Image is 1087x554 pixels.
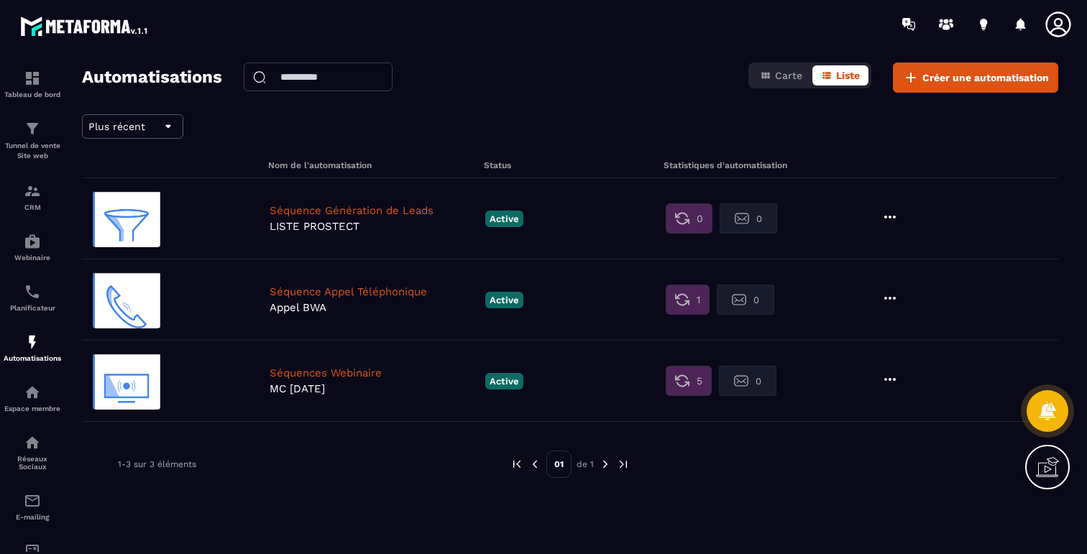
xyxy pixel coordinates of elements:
[4,91,61,98] p: Tableau de bord
[4,405,61,412] p: Espace membre
[91,352,162,410] img: automation-background
[91,190,162,247] img: automation-background
[485,292,523,308] p: Active
[485,373,523,389] p: Active
[24,434,41,451] img: social-network
[675,292,689,307] img: first stat
[4,203,61,211] p: CRM
[697,292,700,307] span: 1
[270,301,478,314] p: Appel BWA
[4,513,61,521] p: E-mailing
[270,220,478,233] p: LISTE PROSTECT
[4,172,61,222] a: formationformationCRM
[485,211,523,227] p: Active
[577,458,594,470] p: de 1
[270,285,478,298] p: Séquence Appel Téléphonique
[717,285,774,315] button: 0
[484,160,660,170] h6: Status
[756,213,762,224] span: 0
[4,373,61,423] a: automationsautomationsEspace membre
[118,459,196,469] p: 1-3 sur 3 éléments
[4,455,61,471] p: Réseaux Sociaux
[24,183,41,200] img: formation
[4,354,61,362] p: Automatisations
[270,382,478,395] p: MC [DATE]
[24,384,41,401] img: automations
[732,292,746,307] img: second stat
[4,59,61,109] a: formationformationTableau de bord
[893,63,1058,93] button: Créer une automatisation
[510,458,523,471] img: prev
[528,458,541,471] img: prev
[24,70,41,87] img: formation
[270,366,478,379] p: Séquences Webinaire
[675,374,689,388] img: first stat
[4,323,61,373] a: automationsautomationsAutomatisations
[24,233,41,250] img: automations
[268,160,480,170] h6: Nom de l'automatisation
[599,458,612,471] img: next
[20,13,150,39] img: logo
[4,304,61,312] p: Planificateur
[24,283,41,300] img: scheduler
[546,451,572,478] p: 01
[4,272,61,323] a: schedulerschedulerPlanificateur
[751,65,811,86] button: Carte
[24,120,41,137] img: formation
[4,481,61,532] a: emailemailE-mailing
[675,211,689,226] img: first stat
[720,203,777,234] button: 0
[812,65,868,86] button: Liste
[24,492,41,509] img: email
[4,222,61,272] a: automationsautomationsWebinaire
[666,285,710,315] button: 1
[4,423,61,481] a: social-networksocial-networkRéseaux Sociaux
[922,70,1049,85] span: Créer une automatisation
[735,211,749,226] img: second stat
[734,374,748,388] img: second stat
[697,211,703,226] span: 0
[270,204,478,217] p: Séquence Génération de Leads
[91,271,162,328] img: automation-background
[88,121,145,132] span: Plus récent
[753,295,759,305] span: 0
[775,70,802,81] span: Carte
[756,376,761,387] span: 0
[24,333,41,351] img: automations
[666,203,712,234] button: 0
[4,141,61,161] p: Tunnel de vente Site web
[4,254,61,262] p: Webinaire
[697,374,702,388] span: 5
[666,366,712,396] button: 5
[719,366,776,396] button: 0
[664,160,840,170] h6: Statistiques d'automatisation
[836,70,860,81] span: Liste
[617,458,630,471] img: next
[4,109,61,172] a: formationformationTunnel de vente Site web
[82,63,222,93] h2: Automatisations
